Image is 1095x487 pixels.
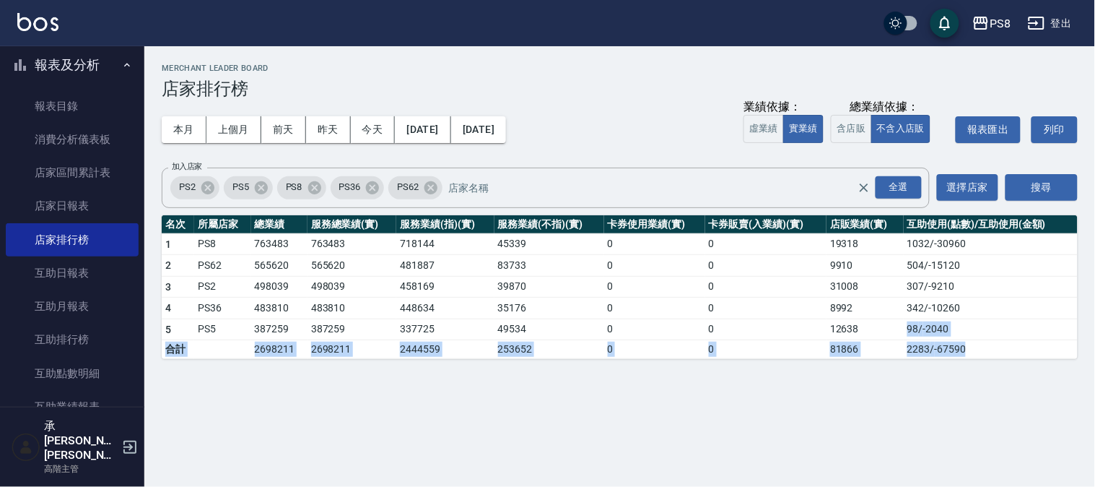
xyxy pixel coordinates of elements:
td: 483810 [307,298,396,319]
a: 互助排行榜 [6,323,139,356]
td: 0 [604,319,705,340]
button: 不含入店販 [871,115,931,143]
td: PS36 [194,298,250,319]
h5: 承[PERSON_NAME][PERSON_NAME] [44,419,118,462]
th: 名次 [162,215,194,234]
button: 上個月 [206,116,261,143]
div: 總業績依據： [850,100,919,115]
a: 報表目錄 [6,90,139,123]
button: 本月 [162,116,206,143]
th: 服務業績(指)(實) [396,215,494,234]
div: 業績依據： [743,100,824,115]
a: 互助日報表 [6,257,139,290]
td: 19318 [826,233,904,255]
button: Clear [854,178,874,198]
td: 45339 [494,233,604,255]
button: 列印 [1031,116,1078,143]
button: [DATE] [451,116,506,143]
a: 互助業績報表 [6,390,139,423]
td: 35176 [494,298,604,319]
button: 報表及分析 [6,46,139,84]
td: 504 / -15120 [904,255,1078,277]
th: 互助使用(點數)/互助使用(金額) [904,215,1078,234]
td: 合計 [162,340,194,359]
div: PS8 [277,176,326,199]
th: 總業績 [251,215,307,234]
td: PS8 [194,233,250,255]
button: 前天 [261,116,306,143]
td: 253652 [494,340,604,359]
a: 互助點數明細 [6,357,139,390]
td: 565620 [307,255,396,277]
button: 登出 [1022,10,1078,37]
td: PS62 [194,255,250,277]
div: PS62 [388,176,442,199]
td: 0 [604,298,705,319]
td: 763483 [251,233,307,255]
td: 307 / -9210 [904,276,1078,298]
td: 49534 [494,319,604,340]
td: 337725 [396,319,494,340]
table: a dense table [162,215,1078,360]
td: 0 [705,255,827,277]
td: 98 / -2040 [904,319,1078,340]
td: 0 [604,255,705,277]
td: 342 / -10260 [904,298,1078,319]
td: 0 [705,276,827,298]
td: 81866 [826,340,904,359]
span: 4 [165,302,171,314]
button: 選擇店家 [937,174,998,201]
td: 498039 [307,276,396,298]
div: 全選 [876,176,922,199]
th: 服務業績(不指)(實) [494,215,604,234]
h2: Merchant Leader Board [162,64,1078,73]
div: PS36 [331,176,385,199]
a: 互助月報表 [6,290,139,323]
p: 高階主管 [44,462,118,475]
th: 服務總業績(實) [307,215,396,234]
span: PS8 [277,180,311,194]
td: 458169 [396,276,494,298]
td: 448634 [396,298,494,319]
td: 0 [705,340,827,359]
button: 實業績 [783,115,824,143]
button: 含店販 [831,115,871,143]
td: 0 [705,298,827,319]
a: 消費分析儀表板 [6,123,139,156]
button: [DATE] [395,116,450,143]
td: 2444559 [396,340,494,359]
th: 卡券販賣(入業績)(實) [705,215,827,234]
td: 2698211 [251,340,307,359]
td: 0 [604,233,705,255]
span: PS36 [331,180,370,194]
a: 店家排行榜 [6,223,139,257]
span: PS2 [170,180,204,194]
button: Open [873,173,925,202]
td: 9910 [826,255,904,277]
div: PS2 [170,176,219,199]
button: save [930,9,959,38]
div: PS8 [990,14,1011,33]
td: 0 [604,340,705,359]
td: 718144 [396,233,494,255]
td: 2698211 [307,340,396,359]
td: 8992 [826,298,904,319]
td: 12638 [826,319,904,340]
td: 483810 [251,298,307,319]
span: 1 [165,238,171,250]
td: 83733 [494,255,604,277]
td: 39870 [494,276,604,298]
button: 報表匯出 [956,116,1021,143]
a: 店家區間累計表 [6,156,139,189]
th: 所屬店家 [194,215,250,234]
span: PS62 [388,180,427,194]
h3: 店家排行榜 [162,79,1078,99]
th: 卡券使用業績(實) [604,215,705,234]
span: 2 [165,259,171,271]
button: 今天 [351,116,396,143]
td: 0 [705,319,827,340]
button: 搜尋 [1005,174,1078,201]
td: 763483 [307,233,396,255]
td: 498039 [251,276,307,298]
button: PS8 [967,9,1016,38]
